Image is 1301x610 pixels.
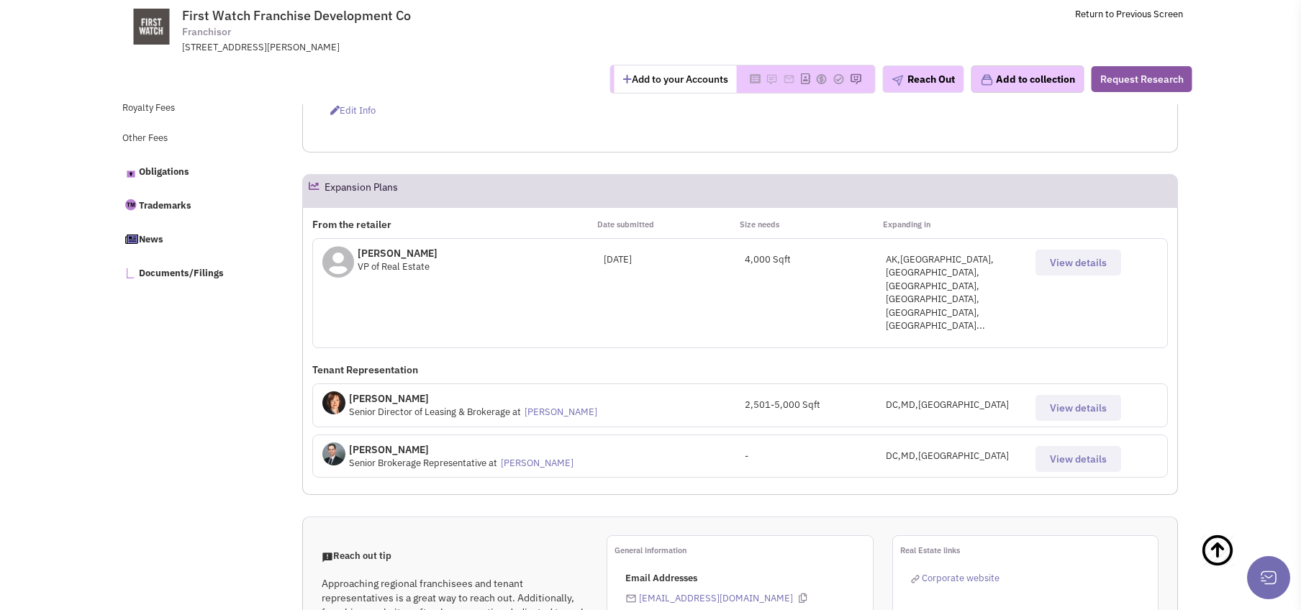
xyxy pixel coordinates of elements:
img: Please add to your accounts [833,73,845,85]
span: View details [1050,401,1107,414]
div: 2,501-5,000 Sqft [745,399,886,412]
div: 4,000 Sqft [745,253,886,267]
p: Real Estate links [900,543,1158,557]
button: Reach Out [883,65,964,93]
button: Request Research [1092,66,1192,92]
a: [PERSON_NAME] [525,406,597,418]
p: Date submitted [597,217,740,232]
a: [EMAIL_ADDRESS][DOMAIN_NAME] [639,592,793,604]
p: Tenant Representation [312,363,1168,377]
img: Please add to your accounts [816,73,828,85]
img: icon-email-active-16.png [625,593,637,604]
div: - [745,450,886,463]
img: plane.png [892,75,904,86]
img: reachlinkicon.png [911,575,920,583]
button: Add to collection [971,65,1084,93]
img: wpxSL0_eLEi2qY721Np4YA.jpg [322,391,345,414]
p: [PERSON_NAME] [349,442,577,457]
img: Please add to your accounts [851,73,862,85]
a: Corporate website [911,572,999,584]
img: icon-collection-lavender.png [981,73,994,86]
span: First Watch Franchise Development Co [182,7,411,24]
img: Please add to your accounts [766,73,778,85]
p: [PERSON_NAME] [358,246,438,260]
p: [PERSON_NAME] [349,391,601,406]
span: View details [1050,256,1107,269]
span: Reach out tip [322,550,391,562]
span: VP of Real Estate [358,260,430,273]
img: 3cJQJNekqk2xGMfRgXLcgg.jpg [322,442,345,465]
div: [DATE] [604,253,745,267]
a: Return to Previous Screen [1075,8,1183,20]
button: View details [1035,446,1121,472]
div: DC,MD,[GEOGRAPHIC_DATA] [886,399,1027,412]
img: Please add to your accounts [784,73,795,85]
button: Add to your Accounts [615,65,737,93]
a: Obligations [115,156,272,186]
span: Franchisor [182,24,231,40]
a: [PERSON_NAME] [501,457,574,469]
div: AK,[GEOGRAPHIC_DATA],[GEOGRAPHIC_DATA],[GEOGRAPHIC_DATA],[GEOGRAPHIC_DATA],[GEOGRAPHIC_DATA],[GEO... [886,253,1027,333]
p: From the retailer [312,217,597,232]
p: Expanding in [883,217,1025,232]
p: Email Addresses [625,572,872,586]
span: at [512,406,521,418]
a: News [115,224,272,254]
span: Edit info [330,104,376,117]
p: Size needs [740,217,882,232]
p: General information [615,543,872,557]
button: View details [1035,395,1121,421]
a: Documents/Filings [115,258,272,288]
span: Senior Director of Leasing & Brokerage [349,406,510,418]
span: at [489,457,497,469]
a: Trademarks [115,190,272,220]
button: View details [1035,250,1121,276]
div: DC,MD,[GEOGRAPHIC_DATA] [886,450,1027,463]
div: [STREET_ADDRESS][PERSON_NAME] [182,41,558,55]
h2: Expansion Plans [325,175,398,206]
span: Senior Brokerage Representative [349,457,486,469]
a: Other Fees [115,125,272,152]
span: Corporate website [922,572,999,584]
a: Royalty Fees [115,95,272,122]
span: View details [1050,452,1107,465]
